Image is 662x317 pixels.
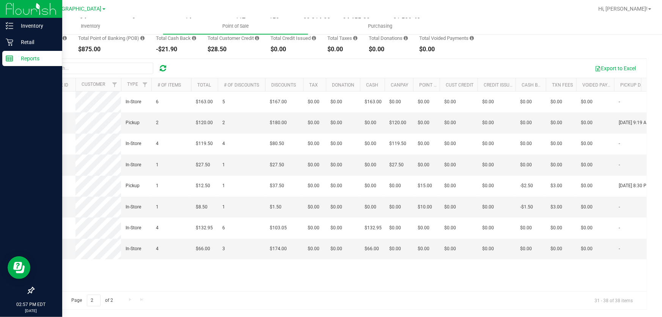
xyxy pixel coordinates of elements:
span: $0.00 [581,140,593,147]
span: -$1.50 [520,203,533,211]
a: # of Items [157,82,181,88]
span: $0.00 [365,140,376,147]
span: $0.00 [482,98,494,106]
span: $0.00 [444,224,456,232]
a: Total [197,82,211,88]
span: $66.00 [365,245,379,252]
a: Purchasing [308,18,453,34]
iframe: Resource center [8,256,30,279]
span: 4 [156,245,159,252]
a: Type [127,82,138,87]
span: $0.00 [308,140,319,147]
span: $3.00 [550,203,562,211]
span: 2 [156,119,159,126]
span: $1.50 [270,203,281,211]
span: - [619,245,620,252]
span: $0.00 [389,203,401,211]
span: $0.00 [330,161,342,169]
a: Inventory [18,18,163,34]
span: $0.00 [389,224,401,232]
p: Reports [13,54,59,63]
span: 1 [222,203,225,211]
span: Pickup [126,119,140,126]
div: Total Cash Back [156,36,196,41]
span: $0.00 [330,245,342,252]
span: 4 [156,140,159,147]
span: $0.00 [581,119,593,126]
span: $0.00 [581,182,593,189]
span: $0.00 [330,140,342,147]
span: 2 [222,119,225,126]
span: - [619,140,620,147]
span: 1 [222,182,225,189]
a: Cash [366,82,378,88]
span: Point of Sale [212,23,259,30]
div: $0.00 [419,46,474,52]
a: Credit Issued [484,82,515,88]
div: -$21.90 [156,46,196,52]
span: $3.00 [550,182,562,189]
span: Page of 2 [65,295,120,306]
inline-svg: Retail [6,38,13,46]
span: [DATE] 8:30 PM EDT [619,182,660,189]
span: Purchasing [358,23,403,30]
span: 1 [156,182,159,189]
span: $0.00 [330,224,342,232]
span: $0.00 [581,203,593,211]
div: $875.00 [78,46,145,52]
span: $0.00 [308,182,319,189]
span: $37.50 [270,182,284,189]
span: $66.00 [196,245,210,252]
span: $0.00 [308,245,319,252]
span: $0.00 [389,98,401,106]
a: Point of Banking (POB) [419,82,473,88]
span: $0.00 [444,161,456,169]
span: $0.00 [550,98,562,106]
span: $167.00 [270,98,287,106]
inline-svg: Reports [6,55,13,62]
a: Point of Sale [163,18,308,34]
p: [DATE] [3,308,59,314]
span: $0.00 [520,161,532,169]
div: $0.00 [369,46,408,52]
span: 1 [156,203,159,211]
span: $0.00 [389,245,401,252]
span: Inventory [71,23,110,30]
a: Txn Fees [552,82,573,88]
span: $0.00 [550,119,562,126]
span: $0.00 [482,140,494,147]
span: $0.00 [418,140,429,147]
span: $0.00 [444,140,456,147]
span: Hi, [PERSON_NAME]! [598,6,648,12]
span: $0.00 [308,119,319,126]
span: $132.95 [365,224,382,232]
a: Filter [108,78,121,91]
span: $0.00 [520,224,532,232]
span: $0.00 [550,140,562,147]
span: $0.00 [365,182,376,189]
div: Total Taxes [327,36,357,41]
a: CanPay [391,82,408,88]
a: Filter [139,78,151,91]
span: $0.00 [444,182,456,189]
span: $0.00 [520,119,532,126]
span: $132.95 [196,224,213,232]
span: $12.50 [196,182,210,189]
span: $0.00 [482,224,494,232]
span: $120.00 [389,119,406,126]
span: $0.00 [550,245,562,252]
span: $15.00 [418,182,432,189]
span: $0.00 [520,140,532,147]
span: $0.00 [418,98,429,106]
p: Inventory [13,21,59,30]
span: $0.00 [418,161,429,169]
p: 02:57 PM EDT [3,301,59,308]
span: $0.00 [550,161,562,169]
div: Total Donations [369,36,408,41]
span: $0.00 [444,119,456,126]
span: $0.00 [482,245,494,252]
span: [DATE] 9:19 AM EDT [619,119,660,126]
span: [GEOGRAPHIC_DATA] [50,6,102,12]
span: $0.00 [581,245,593,252]
input: Search... [39,63,153,74]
